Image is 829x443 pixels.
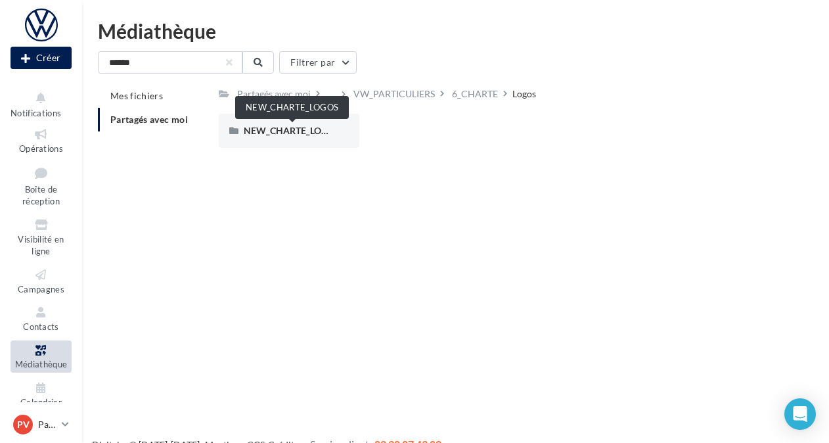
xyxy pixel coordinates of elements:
span: Médiathèque [15,360,68,370]
a: Médiathèque [11,340,72,373]
button: Filtrer par [279,51,357,74]
span: Visibilité en ligne [18,234,64,257]
span: NEW_CHARTE_LOGOS [244,125,340,136]
a: Visibilité en ligne [11,215,72,260]
span: Notifications [11,108,61,118]
span: PV [17,418,30,431]
span: Calendrier [20,397,62,408]
div: Médiathèque [98,21,813,41]
button: Créer [11,47,72,69]
span: Boîte de réception [22,184,60,207]
a: Contacts [11,302,72,335]
p: Partenaire VW [38,418,56,431]
a: PV Partenaire VW [11,412,72,437]
div: Logos [512,87,536,101]
div: Partagés avec moi [237,87,311,101]
div: NEW_CHARTE_LOGOS [235,96,349,119]
div: 6_CHARTE [452,87,498,101]
div: ... [325,85,336,103]
div: Open Intercom Messenger [784,398,816,430]
span: Opérations [19,143,63,154]
a: Opérations [11,124,72,156]
span: Mes fichiers [110,90,163,101]
span: Partagés avec moi [110,114,188,125]
a: Calendrier [11,378,72,410]
a: Boîte de réception [11,162,72,210]
div: VW_PARTICULIERS [353,87,435,101]
div: Nouvelle campagne [11,47,72,69]
span: Campagnes [18,284,64,294]
span: Contacts [23,321,59,332]
a: Campagnes [11,265,72,297]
